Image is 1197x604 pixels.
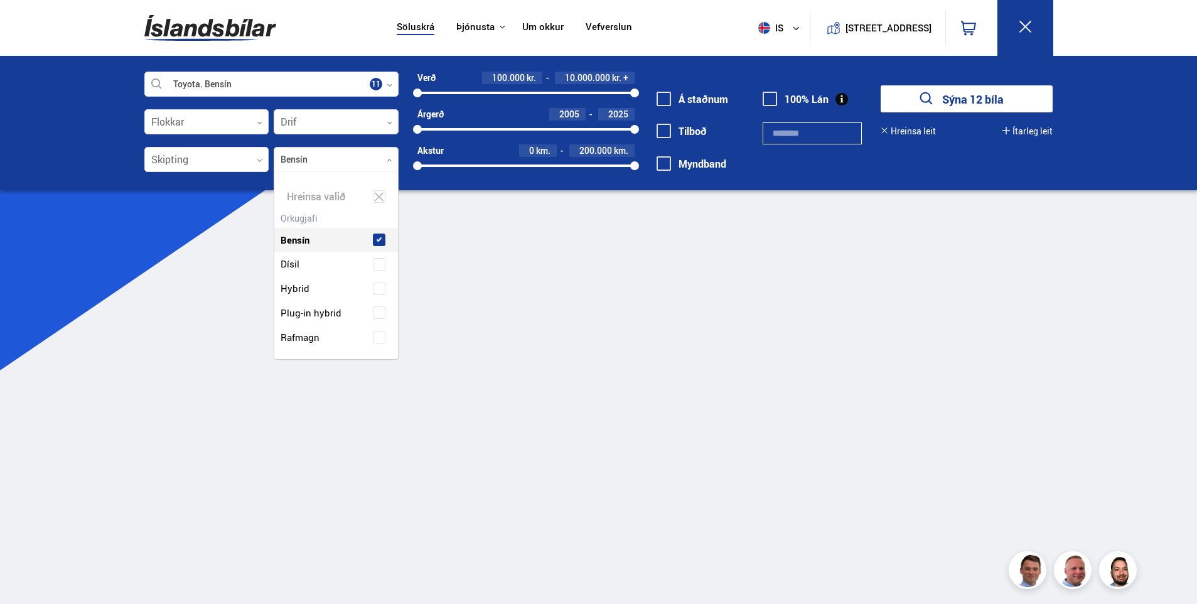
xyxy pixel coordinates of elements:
[281,255,299,273] span: Dísil
[763,94,829,105] label: 100% Lán
[586,21,632,35] a: Vefverslun
[281,279,309,298] span: Hybrid
[623,73,628,83] span: +
[417,73,436,83] div: Verð
[522,21,564,35] a: Um okkur
[529,144,534,156] span: 0
[144,8,276,48] img: G0Ugv5HjCgRt.svg
[758,22,770,34] img: svg+xml;base64,PHN2ZyB4bWxucz0iaHR0cDovL3d3dy53My5vcmcvMjAwMC9zdmciIHdpZHRoPSI1MTIiIGhlaWdodD0iNT...
[536,146,550,156] span: km.
[753,9,810,46] button: is
[579,144,612,156] span: 200.000
[1011,553,1048,591] img: FbJEzSuNWCJXmdc-.webp
[1101,553,1139,591] img: nhp88E3Fdnt1Opn2.png
[456,21,495,33] button: Þjónusta
[281,304,341,322] span: Plug-in hybrid
[492,72,525,84] span: 100.000
[612,73,621,83] span: kr.
[1056,553,1093,591] img: siFngHWaQ9KaOqBr.png
[657,126,707,137] label: Tilboð
[881,126,936,136] button: Hreinsa leit
[274,185,398,209] div: Hreinsa valið
[817,10,938,46] a: [STREET_ADDRESS]
[657,94,728,105] label: Á staðnum
[608,108,628,120] span: 2025
[397,21,434,35] a: Söluskrá
[281,231,309,249] span: Bensín
[417,146,444,156] div: Akstur
[851,23,927,33] button: [STREET_ADDRESS]
[417,109,444,119] div: Árgerð
[657,158,726,170] label: Myndband
[753,22,785,34] span: is
[1002,126,1053,136] button: Ítarleg leit
[281,328,319,347] span: Rafmagn
[881,85,1053,112] button: Sýna 12 bíla
[10,5,48,43] button: Open LiveChat chat widget
[614,146,628,156] span: km.
[527,73,536,83] span: kr.
[559,108,579,120] span: 2005
[565,72,610,84] span: 10.000.000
